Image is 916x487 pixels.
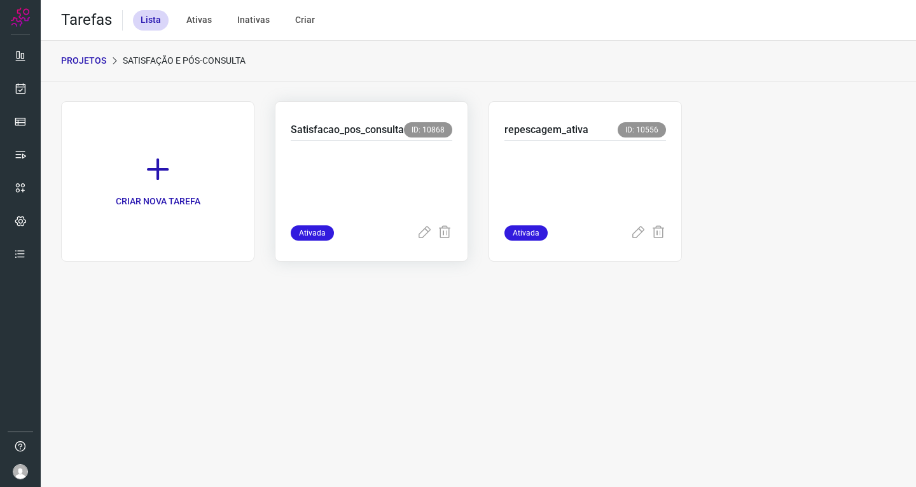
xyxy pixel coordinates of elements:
[61,11,112,29] h2: Tarefas
[230,10,277,31] div: Inativas
[288,10,323,31] div: Criar
[404,122,452,138] span: ID: 10868
[61,101,254,262] a: CRIAR NOVA TAREFA
[179,10,219,31] div: Ativas
[116,195,200,208] p: CRIAR NOVA TAREFA
[618,122,666,138] span: ID: 10556
[504,225,548,241] span: Ativada
[61,54,106,67] p: PROJETOS
[291,225,334,241] span: Ativada
[291,122,404,138] p: Satisfacao_pos_consulta
[133,10,169,31] div: Lista
[123,54,246,67] p: Satisfação e Pós-Consulta
[11,8,30,27] img: Logo
[504,122,588,138] p: repescagem_ativa
[13,464,28,479] img: avatar-user-boy.jpg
